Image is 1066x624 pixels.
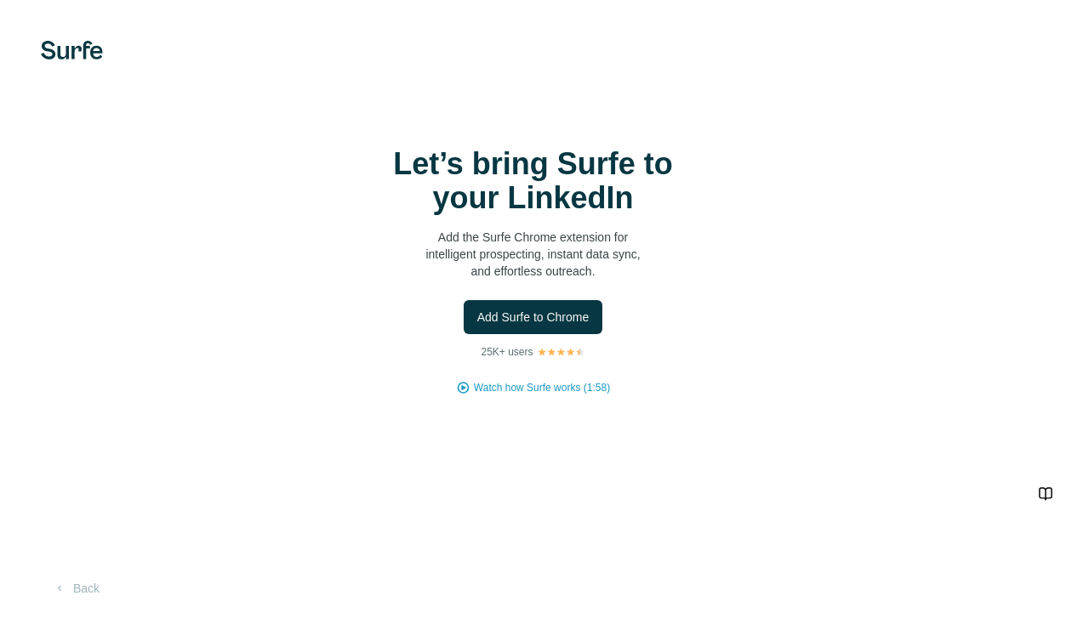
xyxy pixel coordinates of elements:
button: Add Surfe to Chrome [464,300,603,334]
img: Surfe's logo [41,41,103,60]
p: 25K+ users [481,344,533,360]
button: Back [41,573,111,604]
img: Rating Stars [537,347,585,357]
p: Add the Surfe Chrome extension for intelligent prospecting, instant data sync, and effortless out... [363,229,704,280]
button: Watch how Surfe works (1:58) [474,380,610,395]
span: Add Surfe to Chrome [477,309,590,326]
h1: Let’s bring Surfe to your LinkedIn [363,147,704,215]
